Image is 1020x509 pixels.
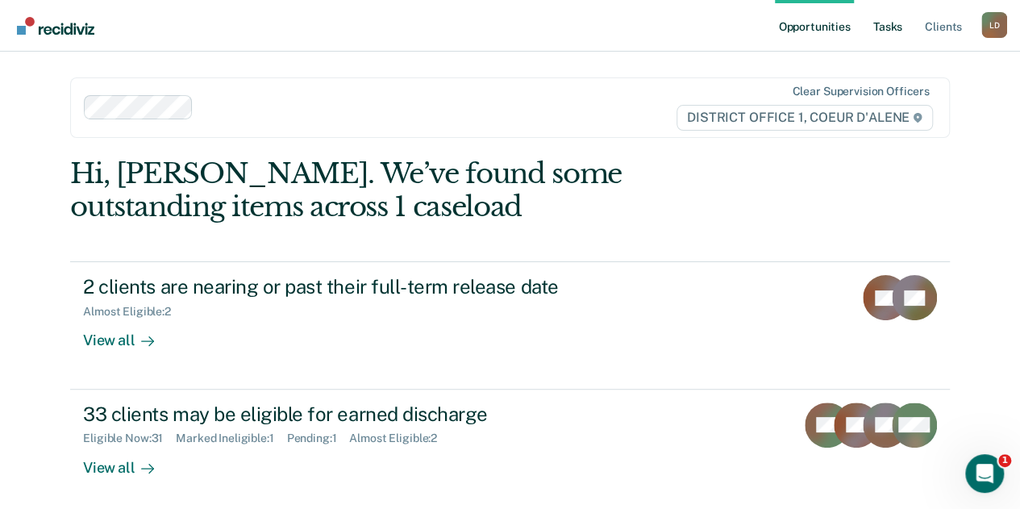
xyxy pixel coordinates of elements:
div: Pending : 1 [287,432,350,445]
div: Almost Eligible : 2 [83,305,184,319]
div: Clear supervision officers [792,85,929,98]
div: 2 clients are nearing or past their full-term release date [83,275,649,298]
button: Profile dropdown button [981,12,1007,38]
div: 33 clients may be eligible for earned discharge [83,403,649,426]
span: 1 [998,454,1011,467]
a: 2 clients are nearing or past their full-term release dateAlmost Eligible:2View all [70,261,950,389]
div: Eligible Now : 31 [83,432,176,445]
img: Recidiviz [17,17,94,35]
div: Hi, [PERSON_NAME]. We’ve found some outstanding items across 1 caseload [70,157,773,223]
div: Almost Eligible : 2 [349,432,450,445]
span: DISTRICT OFFICE 1, COEUR D'ALENE [677,105,933,131]
div: View all [83,445,173,477]
div: View all [83,319,173,350]
div: Marked Ineligible : 1 [176,432,286,445]
iframe: Intercom live chat [965,454,1004,493]
div: L D [981,12,1007,38]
